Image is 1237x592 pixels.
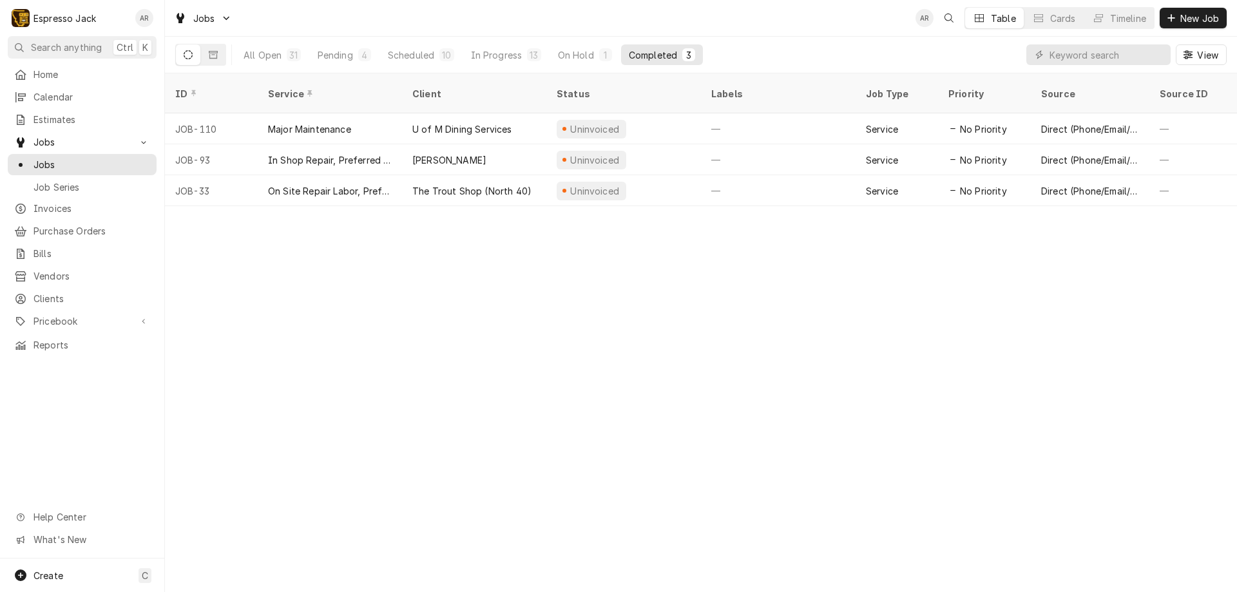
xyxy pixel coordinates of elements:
[1041,87,1136,100] div: Source
[135,9,153,27] div: Allan Ross's Avatar
[569,184,621,198] div: Uninvoiced
[8,265,157,287] a: Vendors
[569,153,621,167] div: Uninvoiced
[34,180,150,194] span: Job Series
[165,175,258,206] div: JOB-33
[34,247,150,260] span: Bills
[34,68,150,81] span: Home
[8,506,157,528] a: Go to Help Center
[8,86,157,108] a: Calendar
[866,153,898,167] div: Service
[8,109,157,130] a: Estimates
[34,338,150,352] span: Reports
[34,224,150,238] span: Purchase Orders
[193,12,215,25] span: Jobs
[866,122,898,136] div: Service
[34,292,150,305] span: Clients
[960,122,1007,136] span: No Priority
[412,153,486,167] div: [PERSON_NAME]
[34,202,150,215] span: Invoices
[685,48,693,62] div: 3
[960,153,1007,167] span: No Priority
[8,288,157,309] a: Clients
[960,184,1007,198] span: No Priority
[361,48,369,62] div: 4
[939,8,959,28] button: Open search
[268,87,389,100] div: Service
[8,198,157,219] a: Invoices
[1050,12,1076,25] div: Cards
[175,87,245,100] div: ID
[117,41,133,54] span: Ctrl
[8,243,157,264] a: Bills
[289,48,298,62] div: 31
[135,9,153,27] div: AR
[866,184,898,198] div: Service
[701,175,856,206] div: —
[471,48,523,62] div: In Progress
[165,113,258,144] div: JOB-110
[8,310,157,332] a: Go to Pricebook
[412,122,512,136] div: U of M Dining Services
[442,48,451,62] div: 10
[1041,122,1139,136] div: Direct (Phone/Email/etc.)
[268,153,392,167] div: In Shop Repair, Preferred Rate
[557,87,688,100] div: Status
[1160,87,1229,100] div: Source ID
[34,570,63,581] span: Create
[948,87,1018,100] div: Priority
[916,9,934,27] div: AR
[866,87,928,100] div: Job Type
[142,569,148,582] span: C
[34,90,150,104] span: Calendar
[558,48,594,62] div: On Hold
[629,48,677,62] div: Completed
[34,269,150,283] span: Vendors
[34,158,150,171] span: Jobs
[34,113,150,126] span: Estimates
[412,184,532,198] div: The Trout Shop (North 40)
[412,87,533,100] div: Client
[1194,48,1221,62] span: View
[711,87,845,100] div: Labels
[169,8,237,29] a: Go to Jobs
[142,41,148,54] span: K
[1041,153,1139,167] div: Direct (Phone/Email/etc.)
[8,220,157,242] a: Purchase Orders
[12,9,30,27] div: Espresso Jack's Avatar
[8,154,157,175] a: Jobs
[1160,8,1227,28] button: New Job
[12,9,30,27] div: E
[268,184,392,198] div: On Site Repair Labor, Prefered Rate, Regular Hours
[8,64,157,85] a: Home
[701,113,856,144] div: —
[1110,12,1146,25] div: Timeline
[8,334,157,356] a: Reports
[31,41,102,54] span: Search anything
[34,12,96,25] div: Espresso Jack
[1050,44,1164,65] input: Keyword search
[165,144,258,175] div: JOB-93
[8,177,157,198] a: Job Series
[318,48,353,62] div: Pending
[34,533,149,546] span: What's New
[602,48,609,62] div: 1
[530,48,538,62] div: 13
[1041,184,1139,198] div: Direct (Phone/Email/etc.)
[388,48,434,62] div: Scheduled
[8,36,157,59] button: Search anythingCtrlK
[8,529,157,550] a: Go to What's New
[1176,44,1227,65] button: View
[991,12,1016,25] div: Table
[34,314,131,328] span: Pricebook
[1178,12,1222,25] span: New Job
[916,9,934,27] div: Allan Ross's Avatar
[34,135,131,149] span: Jobs
[268,122,351,136] div: Major Maintenance
[701,144,856,175] div: —
[34,510,149,524] span: Help Center
[8,131,157,153] a: Go to Jobs
[244,48,282,62] div: All Open
[569,122,621,136] div: Uninvoiced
